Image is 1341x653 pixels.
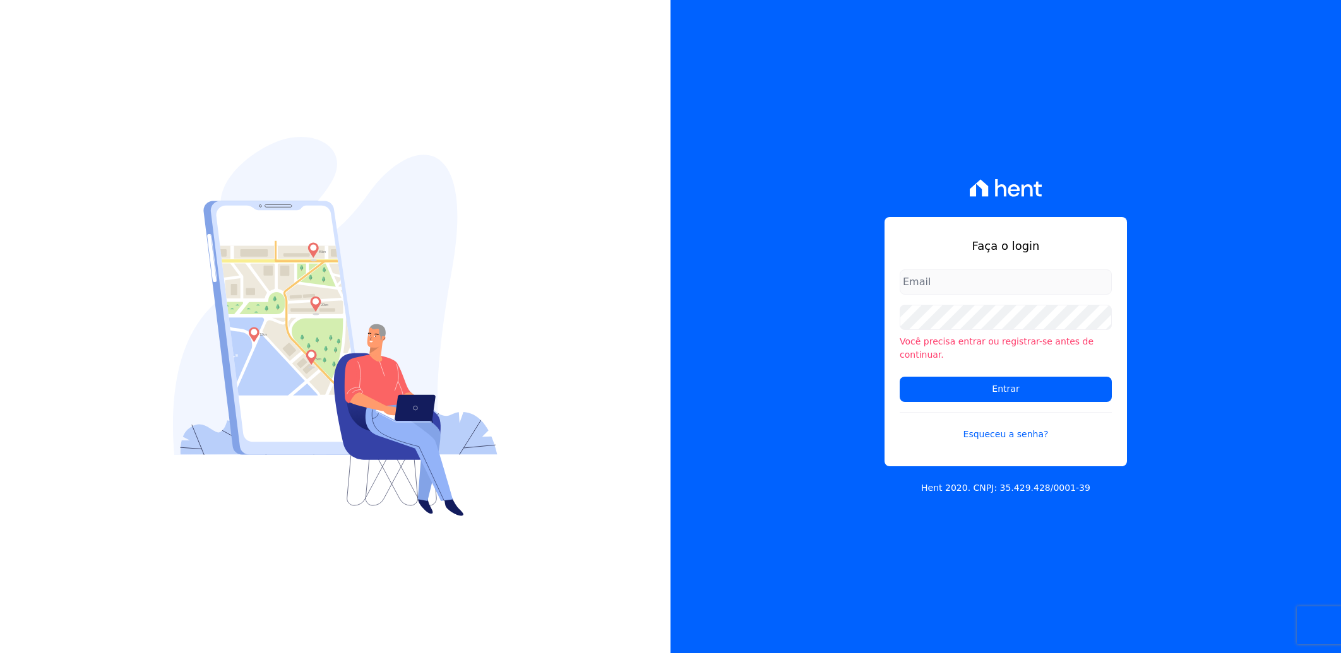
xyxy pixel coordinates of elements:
[900,269,1112,295] input: Email
[900,377,1112,402] input: Entrar
[900,237,1112,254] h1: Faça o login
[900,335,1112,362] li: Você precisa entrar ou registrar-se antes de continuar.
[173,137,498,516] img: Login
[921,481,1090,495] p: Hent 2020. CNPJ: 35.429.428/0001-39
[900,412,1112,441] a: Esqueceu a senha?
